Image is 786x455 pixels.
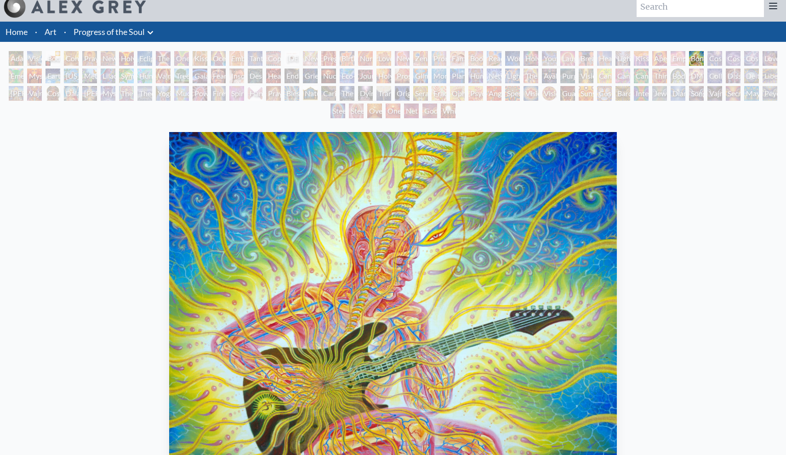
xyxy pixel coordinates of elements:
[248,86,262,101] div: Hands that See
[560,86,575,101] div: Guardian of Infinite Vision
[744,69,759,83] div: Deities & Demons Drinking from the Milky Pool
[137,51,152,66] div: Eclipse
[156,51,171,66] div: The Kiss
[487,51,501,66] div: Reading
[413,51,428,66] div: Zena Lotus
[652,51,667,66] div: Aperture
[671,69,685,83] div: Body/Mind as a Vibratory Field of Energy
[615,69,630,83] div: Cannabis Sutra
[726,69,740,83] div: Dissectional Art for Tool's Lateralus CD
[358,51,373,66] div: Nursing
[763,86,777,101] div: Peyote Being
[174,51,189,66] div: One Taste
[174,86,189,101] div: Mudra
[726,51,740,66] div: Cosmic Artist
[45,25,57,38] a: Art
[763,69,777,83] div: Liberation Through Seeing
[248,69,262,83] div: Despair
[156,69,171,83] div: Vajra Horse
[82,86,97,101] div: [PERSON_NAME]
[671,51,685,66] div: Empowerment
[597,51,612,66] div: Healing
[60,22,70,42] li: ·
[285,51,299,66] div: [DEMOGRAPHIC_DATA] Embryo
[156,86,171,101] div: Yogi & the Möbius Sphere
[671,86,685,101] div: Diamond Being
[524,86,538,101] div: Vision Crystal
[6,27,28,37] a: Home
[579,86,593,101] div: Sunyata
[615,86,630,101] div: Bardo Being
[744,51,759,66] div: Cosmic Lovers
[432,86,446,101] div: Fractal Eyes
[707,86,722,101] div: Vajra Being
[119,86,134,101] div: The Seer
[468,69,483,83] div: Human Geometry
[634,86,649,101] div: Interbeing
[266,51,281,66] div: Copulating
[505,86,520,101] div: Spectral Lotus
[9,69,23,83] div: Emerald Grail
[211,51,226,66] div: Ocean of Love Bliss
[744,86,759,101] div: Mayan Being
[330,104,345,118] div: Steeplehead 1
[321,69,336,83] div: Nuclear Crucifixion
[763,51,777,66] div: Love is a Cosmic Force
[579,51,593,66] div: Breathing
[404,104,419,118] div: Net of Being
[487,69,501,83] div: Networks
[101,51,115,66] div: New Man New Woman
[422,104,437,118] div: Godself
[266,69,281,83] div: Headache
[652,86,667,101] div: Jewel Being
[395,51,410,66] div: New Family
[358,69,373,83] div: Journey of the Wounded Healer
[211,86,226,101] div: Firewalking
[597,69,612,83] div: Cannabis Mudra
[689,69,704,83] div: DMT - The Spirit Molecule
[46,51,60,66] div: Body, Mind, Spirit
[27,69,42,83] div: Mysteriosa 2
[707,69,722,83] div: Collective Vision
[321,86,336,101] div: Caring
[376,86,391,101] div: Transfiguration
[634,51,649,66] div: Kiss of the [MEDICAL_DATA]
[82,51,97,66] div: Praying
[542,69,557,83] div: Ayahuasca Visitation
[376,51,391,66] div: Love Circuit
[303,69,318,83] div: Grieving
[468,86,483,101] div: Psychomicrograph of a Fractal Paisley Cherub Feather Tip
[413,86,428,101] div: Seraphic Transport Docking on the Third Eye
[46,86,60,101] div: Cosmic [DEMOGRAPHIC_DATA]
[229,86,244,101] div: Spirit Animates the Flesh
[193,51,207,66] div: Kissing
[579,69,593,83] div: Vision Tree
[395,69,410,83] div: Prostration
[340,51,354,66] div: Birth
[441,104,456,118] div: White Light
[193,86,207,101] div: Power to the Peaceful
[689,86,704,101] div: Song of Vajra Being
[487,86,501,101] div: Angel Skin
[349,104,364,118] div: Steeplehead 2
[524,51,538,66] div: Holy Family
[285,69,299,83] div: Endarkenment
[9,51,23,66] div: Adam & Eve
[248,51,262,66] div: Tantra
[340,86,354,101] div: The Soul Finds It's Way
[450,86,465,101] div: Ophanic Eyelash
[46,69,60,83] div: Earth Energies
[560,51,575,66] div: Laughing Man
[64,69,79,83] div: [US_STATE] Song
[707,51,722,66] div: Cosmic Creativity
[193,69,207,83] div: Gaia
[303,86,318,101] div: Nature of Mind
[726,86,740,101] div: Secret Writing Being
[505,69,520,83] div: Lightworker
[64,86,79,101] div: Dalai Lama
[615,51,630,66] div: Lightweaver
[652,69,667,83] div: Third Eye Tears of Joy
[386,104,400,118] div: One
[174,69,189,83] div: Tree & Person
[27,51,42,66] div: Visionary Origin of Language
